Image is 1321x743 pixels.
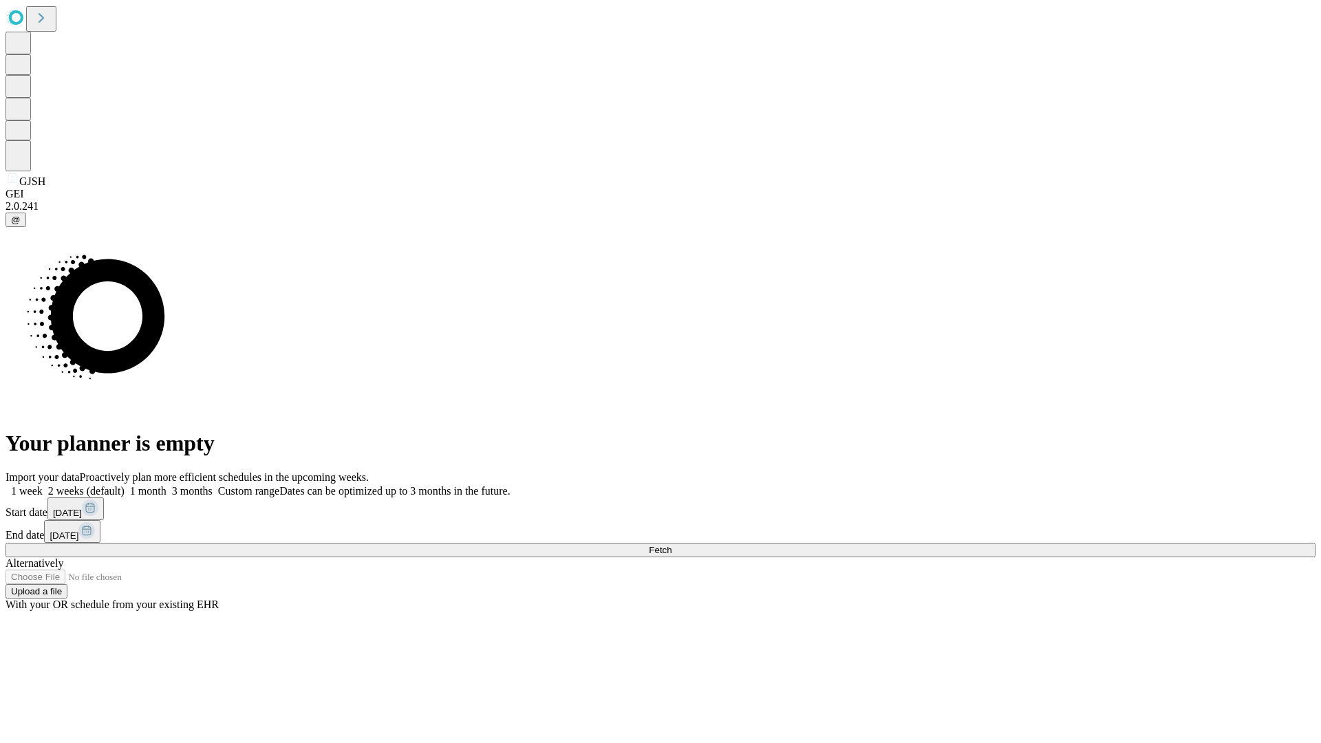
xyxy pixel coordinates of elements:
div: End date [6,520,1315,543]
span: Custom range [218,485,279,497]
span: [DATE] [53,508,82,518]
span: [DATE] [50,530,78,541]
div: Start date [6,497,1315,520]
button: Fetch [6,543,1315,557]
span: With your OR schedule from your existing EHR [6,599,219,610]
button: [DATE] [44,520,100,543]
div: GEI [6,188,1315,200]
span: Import your data [6,471,80,483]
span: 1 month [130,485,167,497]
button: [DATE] [47,497,104,520]
button: Upload a file [6,584,67,599]
span: 2 weeks (default) [48,485,125,497]
div: 2.0.241 [6,200,1315,213]
span: GJSH [19,175,45,187]
span: Fetch [649,545,672,555]
span: 1 week [11,485,43,497]
span: 3 months [172,485,213,497]
span: Dates can be optimized up to 3 months in the future. [279,485,510,497]
button: @ [6,213,26,227]
span: @ [11,215,21,225]
span: Proactively plan more efficient schedules in the upcoming weeks. [80,471,369,483]
span: Alternatively [6,557,63,569]
h1: Your planner is empty [6,431,1315,456]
